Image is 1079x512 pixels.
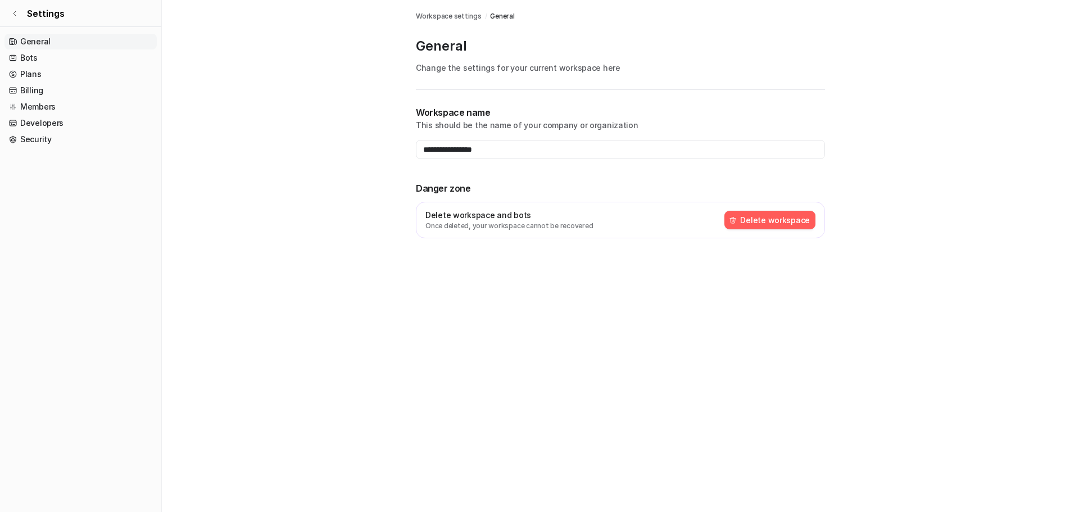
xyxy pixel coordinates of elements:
a: Bots [4,50,157,66]
a: Workspace settings [416,11,482,21]
span: / [485,11,487,21]
p: Change the settings for your current workspace here [416,62,825,74]
p: Danger zone [416,182,825,195]
a: General [490,11,514,21]
a: Members [4,99,157,115]
a: Security [4,132,157,147]
a: Developers [4,115,157,131]
span: Settings [27,7,65,20]
p: Workspace name [416,106,825,119]
button: Delete workspace [724,211,815,229]
p: Once deleted, your workspace cannot be recovered [425,221,593,231]
a: Billing [4,83,157,98]
a: General [4,34,157,49]
p: This should be the name of your company or organization [416,119,825,131]
p: General [416,37,825,55]
p: Delete workspace and bots [425,209,593,221]
a: Plans [4,66,157,82]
